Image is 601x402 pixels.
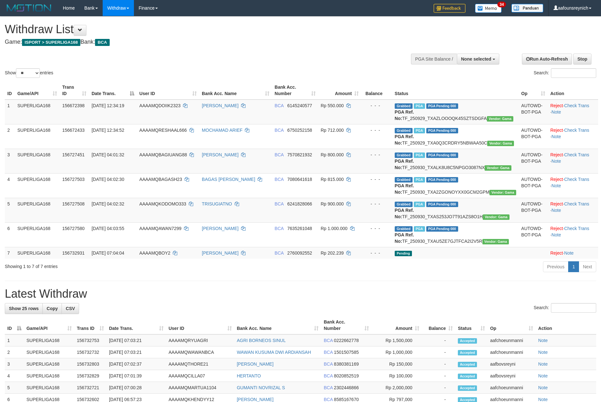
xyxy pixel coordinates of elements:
a: Check Trans [564,177,590,182]
td: - [422,334,455,346]
span: Vendor URL: https://trx31.1velocity.biz [482,239,509,244]
a: Note [552,134,561,139]
span: AAAAMQDOIIK2323 [139,103,180,108]
th: Status: activate to sort column ascending [455,316,487,334]
span: Accepted [458,385,477,391]
span: Accepted [458,350,477,355]
b: PGA Ref. No: [395,208,414,219]
th: Bank Acc. Number: activate to sort column ascending [321,316,371,334]
td: TF_250930_TXALK8U8C5NPGO3087NX [392,149,519,173]
span: [DATE] 04:01:32 [92,152,124,157]
span: 156727451 [62,152,84,157]
td: · · [548,173,598,198]
span: Copy 8380381169 to clipboard [334,361,359,367]
th: Balance [361,81,392,100]
th: Status [392,81,519,100]
span: PGA Pending [426,128,458,133]
input: Search: [551,303,596,313]
th: Trans ID: activate to sort column ascending [74,316,106,334]
span: Grabbed [395,103,413,109]
td: AUTOWD-BOT-PGA [519,124,548,149]
span: AAAAMQBAGIUANG88 [139,152,187,157]
span: Marked by aafsoycanthlai [414,128,425,133]
td: - [422,358,455,370]
th: Action [536,316,596,334]
span: [DATE] 12:34:19 [92,103,124,108]
td: AUTOWD-BOT-PGA [519,173,548,198]
td: Rp 1,500,000 [371,334,422,346]
td: - [422,382,455,394]
span: Copy 2302446866 to clipboard [334,385,359,390]
td: Rp 150,000 [371,358,422,370]
span: 156672398 [62,103,84,108]
div: - - - [364,176,389,182]
div: - - - [364,250,389,256]
a: Stop [573,54,591,64]
td: AAAAMQCILLA07 [166,370,234,382]
a: Run Auto-Refresh [522,54,572,64]
a: AGRI BORNEOS SINUL [237,338,286,343]
a: Show 25 rows [5,303,43,314]
a: [PERSON_NAME] [202,226,238,231]
td: 7 [5,247,15,259]
span: Vendor URL: https://trx31.1velocity.biz [483,214,509,220]
span: PGA Pending [426,153,458,158]
th: Trans ID: activate to sort column ascending [60,81,89,100]
span: Copy 8585167670 to clipboard [334,397,359,402]
span: Grabbed [395,153,413,158]
td: TF_250930_TXAU5ZE7GJTFCA2I2V5R [392,222,519,247]
span: Vendor URL: https://trx31.1velocity.biz [487,141,514,146]
span: [DATE] 04:03:55 [92,226,124,231]
td: [DATE] 07:03:21 [106,334,166,346]
td: AUTOWD-BOT-PGA [519,100,548,124]
span: BCA [324,338,333,343]
td: AUTOWD-BOT-PGA [519,222,548,247]
td: 156732721 [74,382,106,394]
a: Note [564,250,574,256]
input: Search: [551,68,596,78]
b: PGA Ref. No: [395,159,414,170]
td: SUPERLIGA168 [24,370,74,382]
td: 6 [5,222,15,247]
span: BCA [275,250,283,256]
th: Bank Acc. Name: activate to sort column ascending [199,81,272,100]
a: Check Trans [564,201,590,206]
td: [DATE] 07:01:39 [106,370,166,382]
span: Copy [47,306,58,311]
span: AAAAMQBAGASH23 [139,177,182,182]
span: Copy 6750252158 to clipboard [287,128,312,133]
a: Note [538,361,548,367]
a: BAGAS [PERSON_NAME] [202,177,255,182]
td: AUTOWD-BOT-PGA [519,149,548,173]
a: [PERSON_NAME] [202,250,238,256]
a: 1 [568,261,579,272]
span: BCA [275,226,283,231]
a: WAWAN KUSUMA DWI ARDIANSAH [237,350,311,355]
span: [DATE] 04:02:32 [92,201,124,206]
span: Rp 550.000 [321,103,344,108]
td: · [548,247,598,259]
span: Grabbed [395,202,413,207]
div: PGA Site Balance / [411,54,457,64]
a: GUMANTI NOVRIZAL S [237,385,285,390]
td: 2 [5,346,24,358]
th: Op: activate to sort column ascending [519,81,548,100]
a: [PERSON_NAME] [202,103,238,108]
span: 156727503 [62,177,84,182]
label: Search: [534,303,596,313]
span: Copy 7080641618 to clipboard [287,177,312,182]
td: · · [548,222,598,247]
td: 156732753 [74,334,106,346]
span: Vendor URL: https://trx31.1velocity.biz [487,116,514,122]
a: Copy [42,303,62,314]
div: - - - [364,127,389,133]
td: 156732803 [74,358,106,370]
a: Check Trans [564,152,590,157]
a: CSV [62,303,79,314]
a: Reject [550,128,563,133]
th: Amount: activate to sort column ascending [318,81,362,100]
span: PGA Pending [426,202,458,207]
td: [DATE] 07:00:28 [106,382,166,394]
span: BCA [275,103,283,108]
span: Vendor URL: https://trx31.1velocity.biz [485,165,511,171]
